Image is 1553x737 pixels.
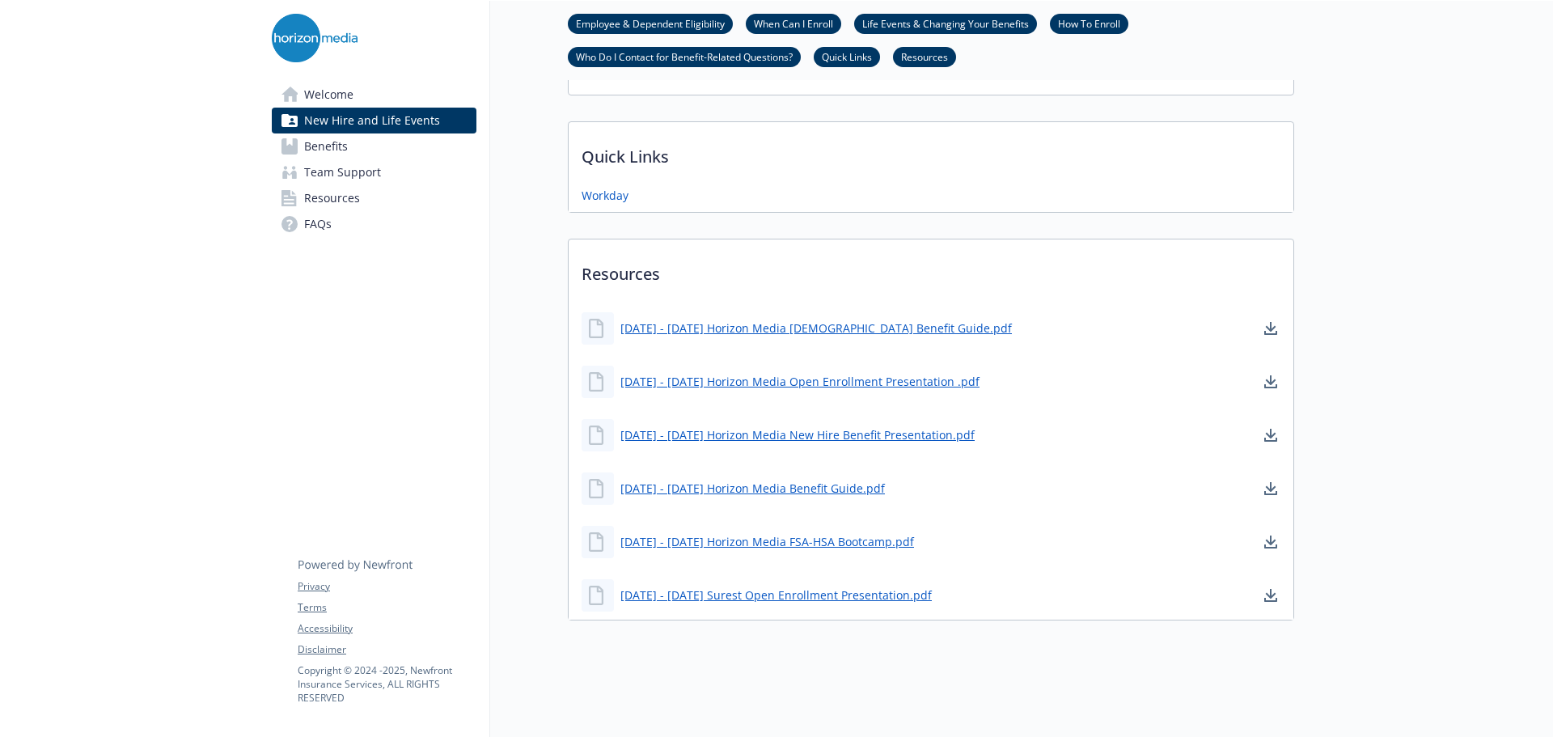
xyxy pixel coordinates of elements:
a: download document [1261,532,1280,552]
a: [DATE] - [DATE] Horizon Media [DEMOGRAPHIC_DATA] Benefit Guide.pdf [620,320,1012,337]
a: download document [1261,479,1280,498]
span: Welcome [304,82,353,108]
a: [DATE] - [DATE] Horizon Media FSA-HSA Bootcamp.pdf [620,533,914,550]
span: Resources [304,185,360,211]
a: Benefits [272,133,476,159]
a: Welcome [272,82,476,108]
span: Benefits [304,133,348,159]
a: Resources [893,49,956,64]
a: How To Enroll [1050,15,1128,31]
a: [DATE] - [DATE] Horizon Media New Hire Benefit Presentation.pdf [620,426,975,443]
a: When Can I Enroll [746,15,841,31]
a: Disclaimer [298,642,476,657]
p: Quick Links [569,122,1293,182]
a: [DATE] - [DATE] Horizon Media Benefit Guide.pdf [620,480,885,497]
a: Team Support [272,159,476,185]
a: Life Events & Changing Your Benefits [854,15,1037,31]
a: [DATE] - [DATE] Surest Open Enrollment Presentation.pdf [620,587,932,604]
a: FAQs [272,211,476,237]
a: Privacy [298,579,476,594]
a: download document [1261,586,1280,605]
a: Quick Links [814,49,880,64]
a: download document [1261,426,1280,445]
span: New Hire and Life Events [304,108,440,133]
a: Employee & Dependent Eligibility [568,15,733,31]
p: Resources [569,239,1293,299]
span: Team Support [304,159,381,185]
a: Who Do I Contact for Benefit-Related Questions? [568,49,801,64]
a: Workday [582,187,628,204]
a: New Hire and Life Events [272,108,476,133]
p: Copyright © 2024 - 2025 , Newfront Insurance Services, ALL RIGHTS RESERVED [298,663,476,705]
a: download document [1261,372,1280,392]
a: [DATE] - [DATE] Horizon Media Open Enrollment Presentation .pdf [620,373,980,390]
a: download document [1261,319,1280,338]
span: FAQs [304,211,332,237]
a: Accessibility [298,621,476,636]
a: Terms [298,600,476,615]
a: Resources [272,185,476,211]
